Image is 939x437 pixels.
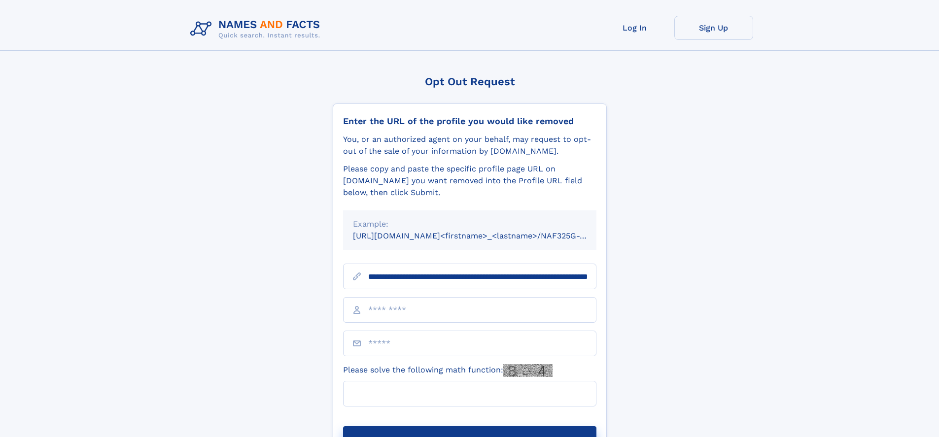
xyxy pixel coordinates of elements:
[595,16,674,40] a: Log In
[343,163,596,199] div: Please copy and paste the specific profile page URL on [DOMAIN_NAME] you want removed into the Pr...
[343,116,596,127] div: Enter the URL of the profile you would like removed
[186,16,328,42] img: Logo Names and Facts
[343,134,596,157] div: You, or an authorized agent on your behalf, may request to opt-out of the sale of your informatio...
[353,231,615,240] small: [URL][DOMAIN_NAME]<firstname>_<lastname>/NAF325G-xxxxxxxx
[353,218,587,230] div: Example:
[343,364,553,377] label: Please solve the following math function:
[674,16,753,40] a: Sign Up
[333,75,607,88] div: Opt Out Request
